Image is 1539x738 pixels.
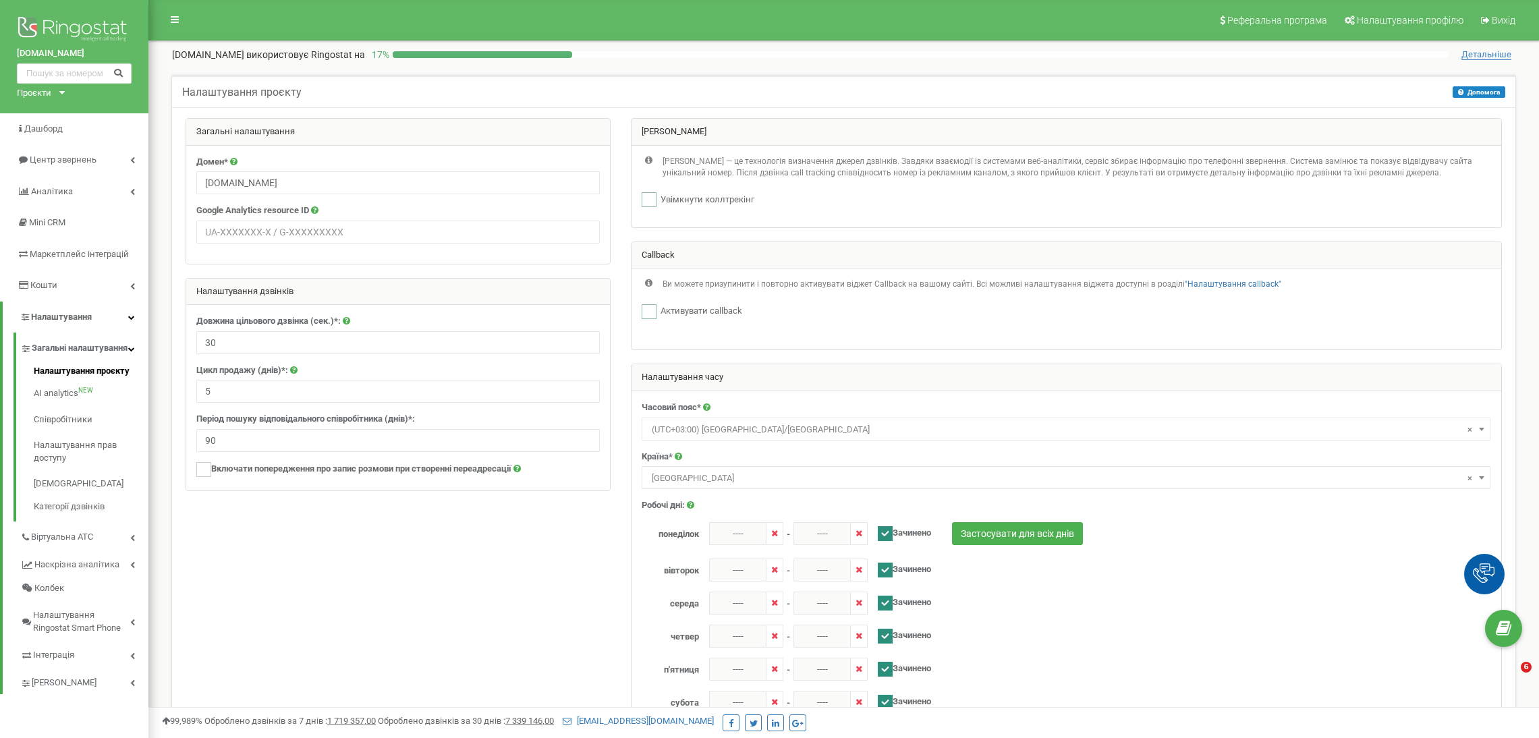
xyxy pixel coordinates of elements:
[31,186,73,196] span: Аналiтика
[20,333,148,360] a: Загальні налаштування
[186,279,610,306] div: Налаштування дзвінків
[33,649,74,662] span: Інтеграція
[646,420,1486,439] span: (UTC+03:00) Europe/Kiev
[34,497,148,513] a: Категорії дзвінків
[20,640,148,667] a: Інтеграція
[632,522,709,541] label: понеділок
[787,658,790,677] span: -
[29,217,65,227] span: Mini CRM
[787,559,790,577] span: -
[868,691,931,710] label: Зачинено
[787,522,790,541] span: -
[1493,662,1526,694] iframe: Intercom live chat
[632,691,709,710] label: субота
[34,582,64,595] span: Колбек
[34,471,148,497] a: [DEMOGRAPHIC_DATA]
[3,302,148,333] a: Налаштування
[632,559,709,577] label: вівторок
[1453,86,1505,98] button: Допомога
[632,242,1501,269] div: Callback
[30,280,57,290] span: Кошти
[30,249,129,259] span: Маркетплейс інтеграцій
[632,364,1501,391] div: Налаштування часу
[642,451,673,463] label: Країна*
[1357,15,1463,26] span: Налаштування профілю
[31,531,93,544] span: Віртуальна АТС
[563,716,714,726] a: [EMAIL_ADDRESS][DOMAIN_NAME]
[868,658,931,677] label: Зачинено
[787,592,790,611] span: -
[656,305,742,318] label: Активувати callback
[1521,662,1532,673] span: 6
[868,559,931,577] label: Зачинено
[34,559,119,571] span: Наскрізна аналітика
[246,49,365,60] span: використовує Ringostat на
[182,86,302,98] h5: Налаштування проєкту
[20,521,148,549] a: Віртуальна АТС
[632,119,1501,146] div: [PERSON_NAME]
[34,407,148,433] a: Співробітники
[17,63,132,84] input: Пошук за номером
[196,156,228,169] label: Домен*
[656,194,754,206] label: Увімкнути коллтрекінг
[30,154,96,165] span: Центр звернень
[20,577,148,600] a: Колбек
[32,342,128,355] span: Загальні налаштування
[642,466,1490,489] span: Ukraine
[632,625,709,644] label: четвер
[34,365,148,381] a: Налаштування проєкту
[20,667,148,695] a: [PERSON_NAME]
[20,600,148,640] a: Налаштування Ringostat Smart Phone
[787,625,790,644] span: -
[378,716,554,726] span: Оброблено дзвінків за 30 днів :
[196,315,341,328] label: Довжина цільового дзвінка (сек.)*:
[196,204,309,217] label: Google Analytics resource ID
[17,47,132,60] a: [DOMAIN_NAME]
[196,171,600,194] input: example.com
[34,380,148,407] a: AI analyticsNEW
[952,522,1083,545] button: Застосувати для всіх днів
[33,609,130,634] span: Налаштування Ringostat Smart Phone
[868,592,931,611] label: Зачинено
[632,658,709,677] label: п'ятниця
[196,364,288,377] label: Цикл продажу (днів)*:
[17,13,132,47] img: Ringostat logo
[1467,469,1472,488] span: ×
[868,522,931,541] label: Зачинено
[196,462,521,477] label: Включати попередження про запис розмови при створенні переадресації
[663,279,1281,290] p: Ви можете призупинити і повторно активувати віджет Callback на вашому сайті. Всі можливі налаштув...
[24,123,63,134] span: Дашборд
[505,716,554,726] u: 7 339 146,00
[642,499,685,512] label: Робочі дні:
[1492,15,1515,26] span: Вихід
[32,677,96,689] span: [PERSON_NAME]
[196,221,600,244] input: UA-XXXXXXX-X / G-XXXXXXXXX
[663,156,1491,179] p: [PERSON_NAME] — це технологія визначення джерел дзвінків. Завдяки взаємодії із системами веб-анал...
[20,549,148,577] a: Наскрізна аналітика
[17,87,51,100] div: Проєкти
[34,432,148,471] a: Налаштування прав доступу
[172,48,365,61] p: [DOMAIN_NAME]
[787,691,790,710] span: -
[1185,279,1281,289] a: "Налаштування callback"
[365,48,393,61] p: 17 %
[1461,49,1511,60] span: Детальніше
[31,312,92,322] span: Налаштування
[196,413,415,426] label: Період пошуку відповідального співробітника (днів)*:
[868,625,931,644] label: Зачинено
[162,716,202,726] span: 99,989%
[204,716,376,726] span: Оброблено дзвінків за 7 днів :
[632,592,709,611] label: середа
[646,469,1486,488] span: Ukraine
[186,119,610,146] div: Загальні налаштування
[642,418,1490,441] span: (UTC+03:00) Europe/Kiev
[642,401,701,414] label: Часовий пояс*
[1467,420,1472,439] span: ×
[327,716,376,726] u: 1 719 357,00
[1227,15,1327,26] span: Реферальна програма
